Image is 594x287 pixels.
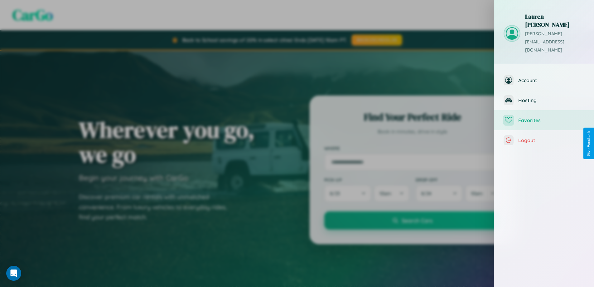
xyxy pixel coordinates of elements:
span: Hosting [518,97,585,103]
div: Give Feedback [587,131,591,156]
span: Logout [518,137,585,143]
button: Favorites [494,110,594,130]
button: Logout [494,130,594,150]
p: [PERSON_NAME][EMAIL_ADDRESS][DOMAIN_NAME] [525,30,585,54]
div: Open Intercom Messenger [6,266,21,281]
h3: Lauren [PERSON_NAME] [525,12,585,29]
button: Hosting [494,90,594,110]
button: Account [494,70,594,90]
span: Favorites [518,117,585,123]
span: Account [518,77,585,83]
